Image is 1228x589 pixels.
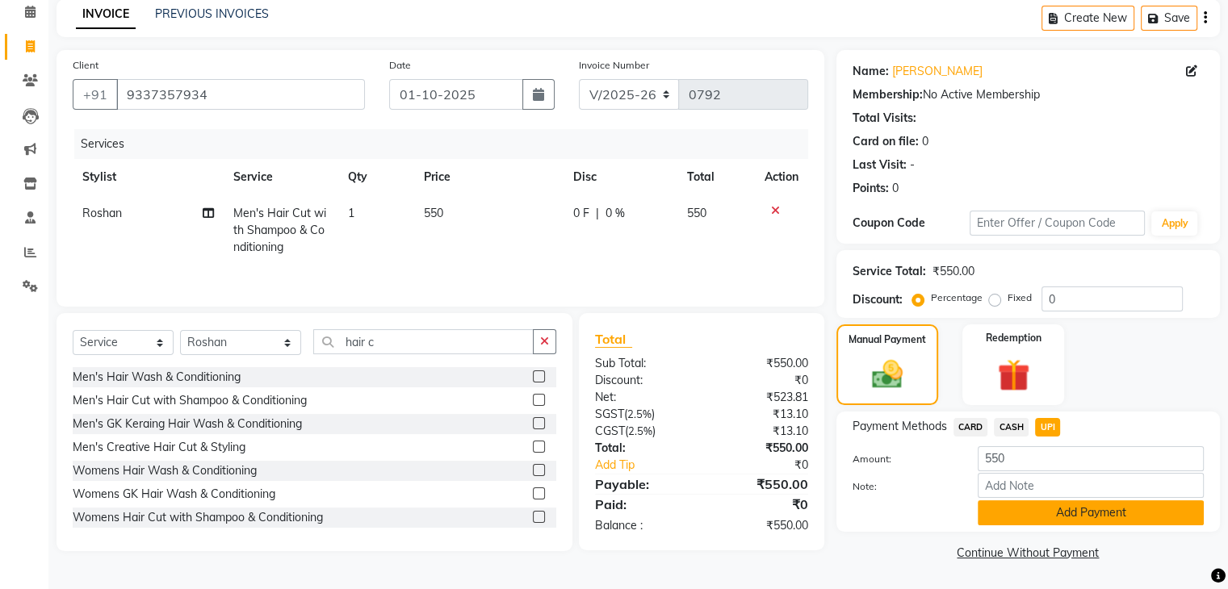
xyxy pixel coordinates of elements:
label: Date [389,58,411,73]
span: 550 [687,206,706,220]
div: Womens GK Hair Wash & Conditioning [73,486,275,503]
input: Amount [978,446,1204,471]
div: Card on file: [853,133,919,150]
div: Payable: [583,474,702,494]
span: Roshan [82,206,122,220]
div: Coupon Code [853,215,970,232]
div: 0 [922,133,928,150]
th: Service [224,159,338,195]
input: Search by Name/Mobile/Email/Code [116,79,365,110]
div: ( ) [583,423,702,440]
div: Membership: [853,86,923,103]
a: PREVIOUS INVOICES [155,6,269,21]
div: Name: [853,63,889,80]
div: Paid: [583,495,702,514]
div: Men's Creative Hair Cut & Styling [73,439,245,456]
div: ( ) [583,406,702,423]
div: ₹0 [702,372,820,389]
label: Note: [840,479,966,494]
label: Amount: [840,452,966,466]
div: No Active Membership [853,86,1204,103]
label: Invoice Number [579,58,649,73]
th: Disc [564,159,677,195]
button: Apply [1151,211,1197,236]
div: Discount: [583,372,702,389]
div: ₹550.00 [702,474,820,494]
div: Services [74,129,820,159]
div: Discount: [853,291,903,308]
span: 550 [424,206,443,220]
th: Price [414,159,564,195]
div: ₹0 [721,457,819,474]
div: ₹0 [702,495,820,514]
span: 2.5% [628,424,652,437]
a: Continue Without Payment [840,545,1217,562]
span: Payment Methods [853,418,947,435]
label: Percentage [931,290,983,305]
a: Add Tip [583,457,721,474]
div: Net: [583,389,702,406]
span: 0 F [573,205,589,222]
div: ₹550.00 [702,517,820,534]
button: +91 [73,79,118,110]
img: _cash.svg [862,357,912,392]
input: Search or Scan [313,329,533,354]
div: ₹523.81 [702,389,820,406]
div: Total: [583,440,702,457]
div: Points: [853,180,889,197]
div: 0 [892,180,899,197]
div: Men's Hair Cut with Shampoo & Conditioning [73,392,307,409]
input: Add Note [978,473,1204,498]
div: Balance : [583,517,702,534]
div: ₹550.00 [702,355,820,372]
th: Action [755,159,808,195]
span: 1 [348,206,354,220]
span: SGST [595,407,624,421]
span: Men's Hair Cut with Shampoo & Conditioning [233,206,326,254]
a: [PERSON_NAME] [892,63,983,80]
label: Redemption [986,331,1041,345]
span: 0 % [606,205,625,222]
div: ₹13.10 [702,423,820,440]
span: UPI [1035,418,1060,437]
span: 2.5% [627,407,652,420]
span: Total [595,331,632,348]
button: Add Payment [978,500,1204,525]
button: Save [1141,6,1197,31]
div: Service Total: [853,263,926,280]
div: Womens Hair Wash & Conditioning [73,462,257,479]
button: Create New [1041,6,1134,31]
div: Men's GK Keraing Hair Wash & Conditioning [73,416,302,432]
div: Last Visit: [853,157,907,173]
label: Fixed [1008,290,1032,305]
span: CASH [994,418,1029,437]
label: Client [73,58,98,73]
div: ₹550.00 [702,440,820,457]
span: CARD [953,418,988,437]
div: Total Visits: [853,110,916,127]
div: ₹13.10 [702,406,820,423]
th: Qty [338,159,415,195]
span: CGST [595,424,625,438]
div: Womens Hair Cut with Shampoo & Conditioning [73,509,323,526]
div: - [910,157,915,173]
img: _gift.svg [987,355,1040,395]
label: Manual Payment [849,332,926,347]
th: Stylist [73,159,224,195]
div: Men's Hair Wash & Conditioning [73,369,241,386]
input: Enter Offer / Coupon Code [970,211,1146,236]
div: ₹550.00 [933,263,974,280]
span: | [596,205,599,222]
th: Total [677,159,755,195]
div: Sub Total: [583,355,702,372]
